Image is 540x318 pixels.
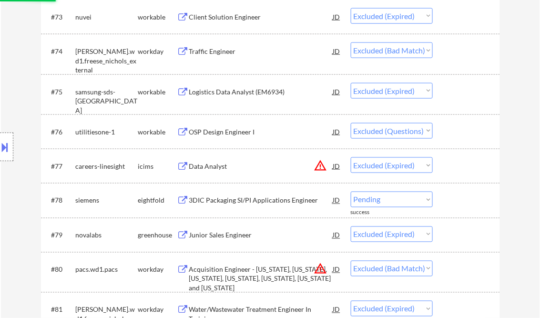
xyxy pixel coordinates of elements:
[76,47,138,75] div: [PERSON_NAME].wd1.freese_nichols_external
[332,261,342,278] div: JD
[314,159,327,172] button: warning_amber
[351,209,389,217] div: success
[189,87,333,97] div: Logistics Data Analyst (EM6934)
[51,305,68,315] div: #81
[332,123,342,140] div: JD
[332,192,342,209] div: JD
[138,12,177,22] div: workable
[51,12,68,22] div: #73
[332,226,342,244] div: JD
[332,42,342,60] div: JD
[189,265,333,293] div: Acquisition Engineer - [US_STATE], [US_STATE], [US_STATE], [US_STATE], [US_STATE], [US_STATE] and...
[332,301,342,318] div: JD
[189,127,333,137] div: OSP Design Engineer I
[189,162,333,171] div: Data Analyst
[76,12,138,22] div: nuvei
[138,265,177,275] div: workday
[332,8,342,25] div: JD
[189,12,333,22] div: Client Solution Engineer
[189,231,333,240] div: Junior Sales Engineer
[314,262,327,276] button: warning_amber
[76,265,138,275] div: pacs.wd1.pacs
[138,305,177,315] div: workday
[332,83,342,100] div: JD
[189,196,333,205] div: 3DIC Packaging SI/PI Applications Engineer
[51,265,68,275] div: #80
[51,47,68,56] div: #74
[138,47,177,56] div: workday
[189,47,333,56] div: Traffic Engineer
[332,157,342,174] div: JD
